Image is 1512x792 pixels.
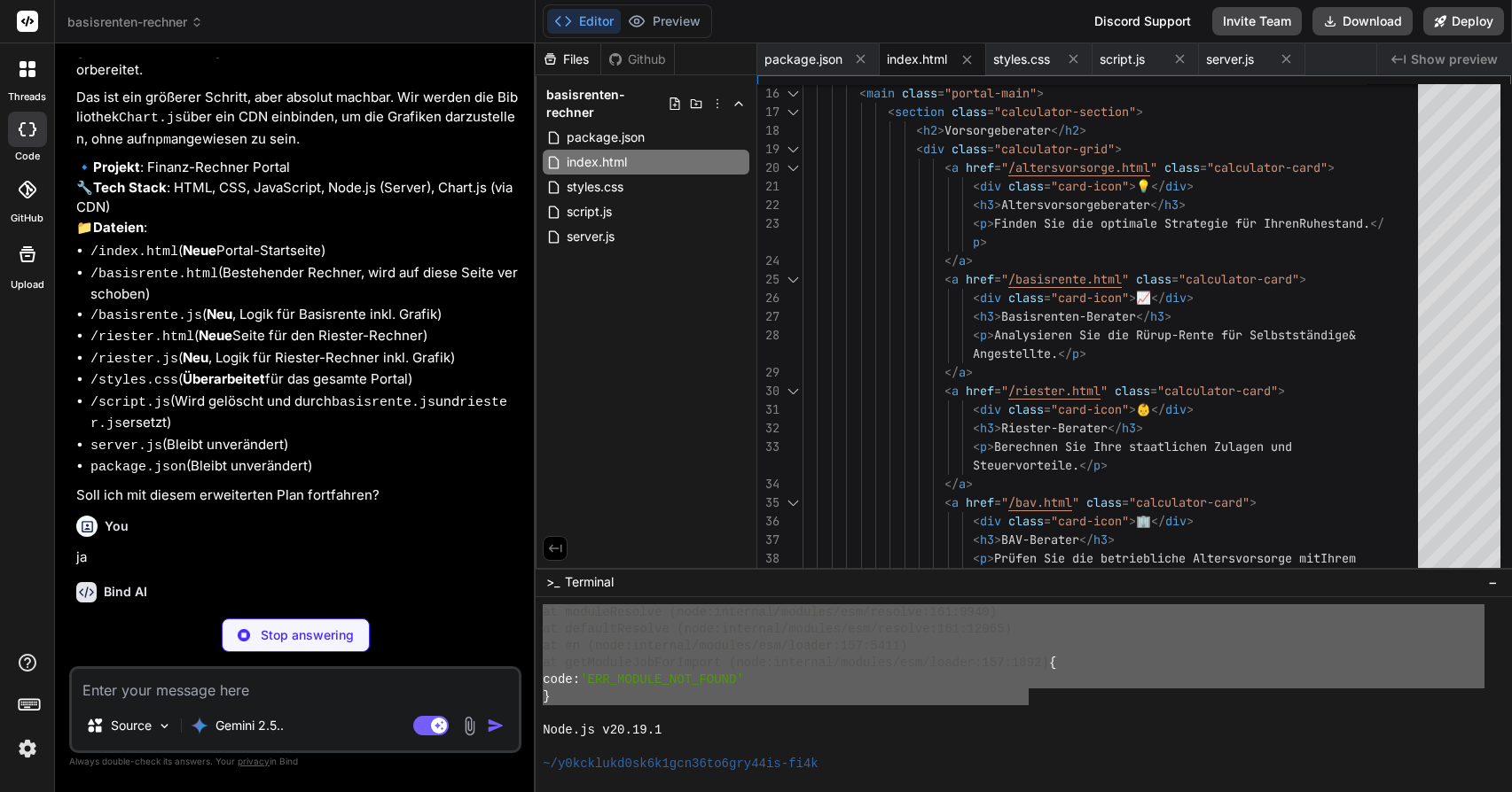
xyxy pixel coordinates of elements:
[980,401,1001,417] span: div
[1051,401,1129,417] span: "card-icon"
[1084,7,1202,35] div: Discord Support
[757,493,780,512] div: 35
[757,140,780,159] div: 19
[973,215,980,231] span: <
[546,86,668,121] span: basisrenten-rechner
[952,383,959,399] span: a
[90,330,194,345] code: /riester.html
[952,104,987,120] span: class
[67,13,203,31] span: basisrenten-rechner
[757,419,780,438] div: 32
[90,392,518,435] li: (Wird gelöscht und durch und ersetzt)
[895,104,944,120] span: section
[12,734,43,764] img: settings
[966,476,973,492] span: >
[1206,50,1254,68] span: server.js
[1051,513,1129,529] span: "card-icon"
[215,717,284,734] p: Gemini 2.5..
[1151,513,1165,529] span: </
[147,133,171,148] code: npm
[238,756,270,766] span: privacy
[994,420,1001,436] span: >
[1312,7,1413,35] button: Download
[994,141,1115,157] span: "calculator-grid"
[1008,290,1044,306] span: class
[944,271,952,287] span: <
[757,382,780,400] div: 30
[959,252,966,268] span: a
[1001,420,1108,436] span: Riester-Berater
[543,688,550,705] span: }
[757,289,780,307] div: 26
[90,369,518,392] li: ( für das gesamte Portal)
[580,672,744,688] span: 'ERR_MODULE_NOT_FOUND'
[1320,550,1356,566] span: Ihrem
[781,382,804,400] div: Click to collapse the range.
[923,122,937,138] span: h2
[966,271,994,287] span: href
[1136,401,1151,417] span: 👶
[980,420,994,436] span: h3
[757,400,780,419] div: 31
[90,263,518,305] li: (Bestehender Rechner, wird auf diese Seite verschoben)
[1207,159,1328,175] span: "calculator-card"
[994,104,1136,120] span: "calculator-section"
[781,103,804,121] div: Click to collapse the range.
[980,197,994,213] span: h3
[994,494,1001,510] span: =
[1072,494,1079,510] span: "
[944,476,959,492] span: </
[621,9,708,34] button: Preview
[1179,197,1186,213] span: >
[90,308,202,323] code: /basisrente.js
[1129,494,1250,510] span: "calculator-card"
[11,211,43,226] label: GitHub
[1079,532,1093,547] span: </
[994,197,1001,213] span: >
[757,121,780,140] div: 18
[1001,197,1150,213] span: Altersvorsorgeberater
[119,111,183,126] code: Chart.js
[1299,215,1370,231] span: Ruhestand.
[543,621,1012,638] span: at defaultResolve (node:internal/modules/esm/resolve:161:12065)
[1187,513,1194,529] span: >
[1411,50,1498,68] span: Show preview
[1151,401,1165,417] span: </
[1001,532,1079,547] span: BAV-Berater
[1037,85,1044,101] span: >
[183,349,208,366] strong: Neu
[15,149,40,164] label: code
[1370,215,1384,231] span: </
[980,234,987,250] span: >
[90,305,518,327] li: ( , Logik für Basisrente inkl. Grafik)
[966,159,994,175] span: href
[757,270,780,289] div: 25
[757,363,780,382] div: 29
[1164,197,1179,213] span: h3
[1165,290,1187,306] span: div
[111,717,152,734] p: Source
[1250,494,1257,510] span: >
[1278,383,1285,399] span: >
[76,158,518,237] p: 🔹 : Finanz-Rechner Portal 🔧 : HTML, CSS, JavaScript, Node.js (Server), Chart.js (via CDN) 📁 :
[973,420,980,436] span: <
[757,549,780,568] div: 38
[90,326,518,348] li: ( Seite für den Riester-Rechner)
[944,122,1051,138] span: Vorsorgeberater
[105,517,129,535] h6: You
[543,655,1049,672] span: at getModuleJobForImport (node:internal/modules/esm/loader:157:1892)
[1051,122,1065,138] span: </
[183,370,265,387] strong: Überarbeitet
[8,89,46,105] label: threads
[90,352,178,367] code: /riester.js
[987,439,994,454] span: >
[959,476,966,492] span: a
[90,348,518,370] li: ( , Logik für Riester-Rechner inkl. Grafik)
[1115,383,1150,399] span: class
[994,383,1001,399] span: =
[90,460,186,475] code: package.json
[1136,271,1171,287] span: class
[1051,290,1129,306] span: "card-icon"
[1008,494,1072,510] span: /bav.html
[757,252,780,270] div: 24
